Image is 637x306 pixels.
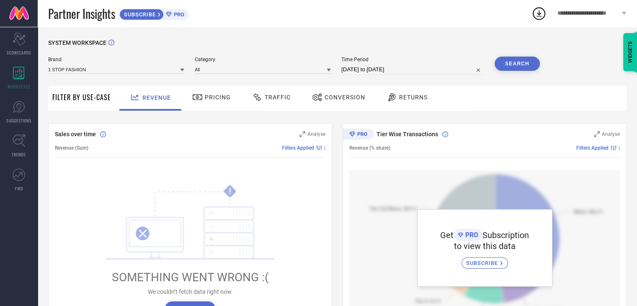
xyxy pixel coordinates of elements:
span: We couldn’t fetch data right now. [148,288,233,295]
span: PRO [172,11,184,18]
span: TRENDS [12,151,26,158]
span: | [324,145,325,151]
span: Analyse [307,131,325,137]
span: Returns [399,94,428,101]
button: Search [495,57,540,71]
span: PRO [463,231,478,239]
svg: Zoom [299,131,305,137]
span: Pricing [205,94,231,101]
span: Partner Insights [48,5,115,22]
span: SUBSCRIBE [120,11,158,18]
span: Revenue [142,94,171,101]
tspan: ! [229,187,231,196]
span: Traffic [265,94,291,101]
svg: Zoom [594,131,600,137]
div: Open download list [531,6,547,21]
span: to view this data [454,241,516,251]
span: Tier Wise Transactions [377,131,438,137]
span: SUBSCRIBE [466,260,500,266]
span: Time Period [341,57,484,62]
span: Filter By Use-Case [52,92,111,102]
span: Filters Applied [282,145,314,151]
span: Category [195,57,331,62]
span: Brand [48,57,184,62]
span: Filters Applied [576,145,609,151]
span: SYSTEM WORKSPACE [48,39,106,46]
span: Conversion [325,94,365,101]
span: | [619,145,620,151]
span: Revenue (% share) [349,145,390,151]
span: SUGGESTIONS [6,117,32,124]
span: Revenue (Sum) [55,145,88,151]
span: FWD [15,185,23,192]
span: Analyse [602,131,620,137]
span: Get [440,230,454,240]
input: Select time period [341,65,484,75]
span: Sales over time [55,131,96,137]
a: SUBSCRIBEPRO [119,7,188,20]
span: WORKSPACE [8,83,31,90]
span: SCORECARDS [7,49,31,56]
div: Premium [343,129,374,141]
span: SOMETHING WENT WRONG :( [112,270,269,284]
a: SUBSCRIBE [462,251,508,269]
span: Subscription [482,230,529,240]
